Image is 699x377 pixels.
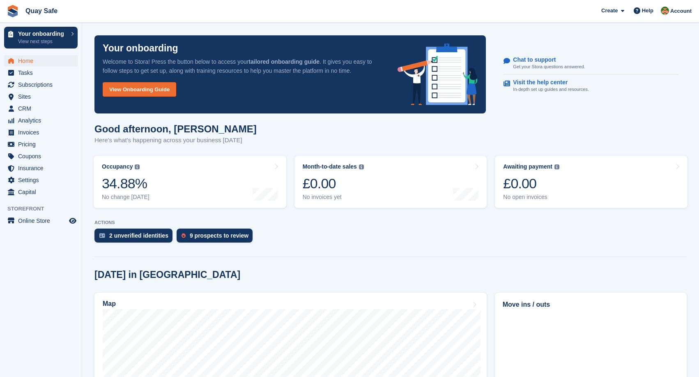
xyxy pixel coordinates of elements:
div: 2 unverified identities [109,232,168,239]
img: prospect-51fa495bee0391a8d652442698ab0144808aea92771e9ea1ae160a38d050c398.svg [182,233,186,238]
img: onboarding-info-6c161a55d2c0e0a8cae90662b2fe09162a5109e8cc188191df67fb4f79e88e88.svg [398,44,478,105]
a: menu [4,79,78,90]
p: View next steps [18,38,67,45]
div: £0.00 [503,175,559,192]
span: Pricing [18,139,67,150]
a: Chat to support Get your Stora questions answered. [504,52,679,75]
div: Awaiting payment [503,163,552,170]
a: menu [4,127,78,138]
p: Chat to support [513,56,578,63]
a: 9 prospects to review [177,229,257,247]
p: In-depth set up guides and resources. [513,86,589,93]
p: Your onboarding [18,31,67,37]
div: £0.00 [303,175,364,192]
span: Sites [18,91,67,102]
a: menu [4,174,78,186]
div: 34.88% [102,175,149,192]
img: icon-info-grey-7440780725fd019a000dd9b08b2336e03edf1995a4989e88bcd33f0948082b44.svg [135,164,140,169]
h1: Good afternoon, [PERSON_NAME] [94,123,257,134]
a: menu [4,103,78,114]
span: Home [18,55,67,67]
a: menu [4,67,78,79]
a: menu [4,115,78,126]
span: Coupons [18,150,67,162]
a: menu [4,139,78,150]
span: Online Store [18,215,67,227]
p: Your onboarding [103,44,178,53]
p: ACTIONS [94,220,687,225]
a: Month-to-date sales £0.00 No invoices yet [294,156,487,208]
a: menu [4,91,78,102]
a: menu [4,55,78,67]
h2: [DATE] in [GEOGRAPHIC_DATA] [94,269,240,280]
div: Occupancy [102,163,133,170]
p: Get your Stora questions answered. [513,63,585,70]
span: Subscriptions [18,79,67,90]
span: Analytics [18,115,67,126]
a: Quay Safe [22,4,61,18]
a: menu [4,162,78,174]
div: Month-to-date sales [303,163,357,170]
img: verify_identity-adf6edd0f0f0b5bbfe63781bf79b02c33cf7c696d77639b501bdc392416b5a36.svg [99,233,105,238]
span: Insurance [18,162,67,174]
h2: Map [103,300,116,308]
p: Here's what's happening across your business [DATE] [94,136,257,145]
img: Fiona Connor [661,7,669,15]
a: Preview store [68,216,78,226]
div: No invoices yet [303,194,364,201]
strong: tailored onboarding guide [248,58,320,65]
span: Capital [18,186,67,198]
span: Create [601,7,618,15]
img: icon-info-grey-7440780725fd019a000dd9b08b2336e03edf1995a4989e88bcd33f0948082b44.svg [359,164,364,169]
a: menu [4,215,78,227]
a: View Onboarding Guide [103,82,176,97]
div: No open invoices [503,194,559,201]
span: Invoices [18,127,67,138]
span: Account [670,7,692,15]
span: Settings [18,174,67,186]
h2: Move ins / outs [503,300,679,310]
a: 2 unverified identities [94,229,177,247]
img: icon-info-grey-7440780725fd019a000dd9b08b2336e03edf1995a4989e88bcd33f0948082b44.svg [554,164,559,169]
span: CRM [18,103,67,114]
span: Help [642,7,653,15]
a: Occupancy 34.88% No change [DATE] [94,156,286,208]
a: Your onboarding View next steps [4,27,78,49]
div: No change [DATE] [102,194,149,201]
p: Welcome to Stora! Press the button below to access your . It gives you easy to follow steps to ge... [103,57,384,75]
div: 9 prospects to review [190,232,248,239]
span: Tasks [18,67,67,79]
a: Awaiting payment £0.00 No open invoices [495,156,688,208]
a: menu [4,186,78,198]
span: Storefront [7,205,82,213]
p: Visit the help center [513,79,582,86]
a: Visit the help center In-depth set up guides and resources. [504,75,679,97]
img: stora-icon-8386f47178a22dfd0bd8f6a31ec36ba5ce8667c1dd55bd0f319d3a0aa187defe.svg [7,5,19,17]
a: menu [4,150,78,162]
